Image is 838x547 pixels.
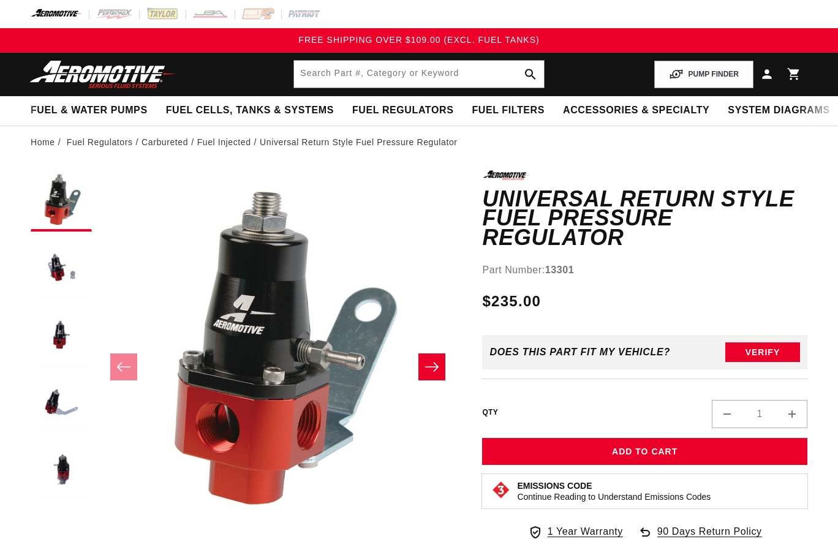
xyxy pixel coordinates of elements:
p: Continue Reading to Understand Emissions Codes [517,491,711,502]
strong: Emissions Code [517,481,592,491]
button: Load image 1 in gallery view [31,170,92,232]
img: Emissions code [491,480,511,500]
span: Fuel Filters [472,104,545,117]
button: PUMP FINDER [654,61,753,88]
a: Home [31,135,55,149]
img: Aeromotive [26,60,179,89]
nav: breadcrumbs [31,135,807,149]
div: Does This part fit My vehicle? [489,347,670,358]
button: Load image 3 in gallery view [31,305,92,366]
div: Part Number: [482,262,807,278]
span: Fuel Regulators [352,104,453,117]
li: Fuel Injected [197,135,260,149]
span: Fuel & Water Pumps [31,104,148,117]
strong: 13301 [545,265,575,275]
summary: Fuel Regulators [343,96,462,125]
label: QTY [482,407,498,418]
span: Accessories & Specialty [563,104,709,117]
button: Slide left [110,353,137,380]
button: Verify [725,342,800,362]
a: 1 Year Warranty [528,524,623,540]
span: Fuel Cells, Tanks & Systems [166,104,334,117]
summary: Fuel Cells, Tanks & Systems [157,96,343,125]
h1: Universal Return Style Fuel Pressure Regulator [482,189,807,247]
summary: Fuel Filters [462,96,554,125]
span: FREE SHIPPING OVER $109.00 (EXCL. FUEL TANKS) [298,35,539,45]
li: Fuel Regulators [67,135,142,149]
button: Add to Cart [482,438,807,466]
button: search button [517,61,544,88]
summary: Accessories & Specialty [554,96,719,125]
button: Load image 2 in gallery view [31,238,92,299]
input: Search by Part Number, Category or Keyword [294,61,543,88]
button: Load image 4 in gallery view [31,372,92,434]
span: 1 Year Warranty [548,524,623,540]
summary: Fuel & Water Pumps [21,96,157,125]
li: Universal Return Style Fuel Pressure Regulator [260,135,458,149]
button: Load image 5 in gallery view [31,440,92,501]
button: Slide right [418,353,445,380]
button: Emissions CodeContinue Reading to Understand Emissions Codes [517,480,711,502]
li: Carbureted [142,135,197,149]
span: System Diagrams [728,104,829,117]
span: $235.00 [482,290,541,312]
